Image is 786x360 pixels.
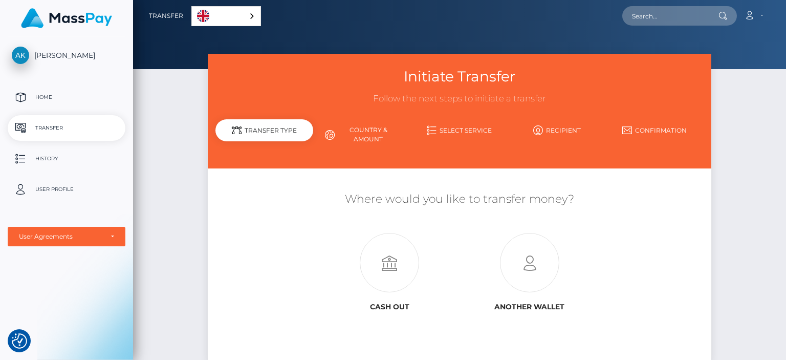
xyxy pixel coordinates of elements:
a: English [192,7,260,26]
a: Country & Amount [313,121,411,148]
h3: Follow the next steps to initiate a transfer [215,93,703,105]
a: Transfer [8,115,125,141]
h5: Where would you like to transfer money? [215,192,703,207]
img: Revisit consent button [12,333,27,349]
a: Select Service [411,121,509,139]
div: Transfer Type [215,119,313,141]
a: Confirmation [606,121,704,139]
a: History [8,146,125,172]
button: Consent Preferences [12,333,27,349]
h6: Another wallet [467,303,592,311]
a: Transfer [149,5,183,27]
aside: Language selected: English [191,6,261,26]
img: MassPay [21,8,112,28]
p: History [12,151,121,166]
div: User Agreements [19,232,103,241]
h6: Cash out [327,303,452,311]
input: Search... [622,6,718,26]
p: Home [12,90,121,105]
div: Language [191,6,261,26]
h3: Initiate Transfer [215,67,703,87]
button: User Agreements [8,227,125,246]
span: [PERSON_NAME] [8,51,125,60]
p: User Profile [12,182,121,197]
p: Transfer [12,120,121,136]
a: User Profile [8,177,125,202]
a: Recipient [508,121,606,139]
a: Home [8,84,125,110]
